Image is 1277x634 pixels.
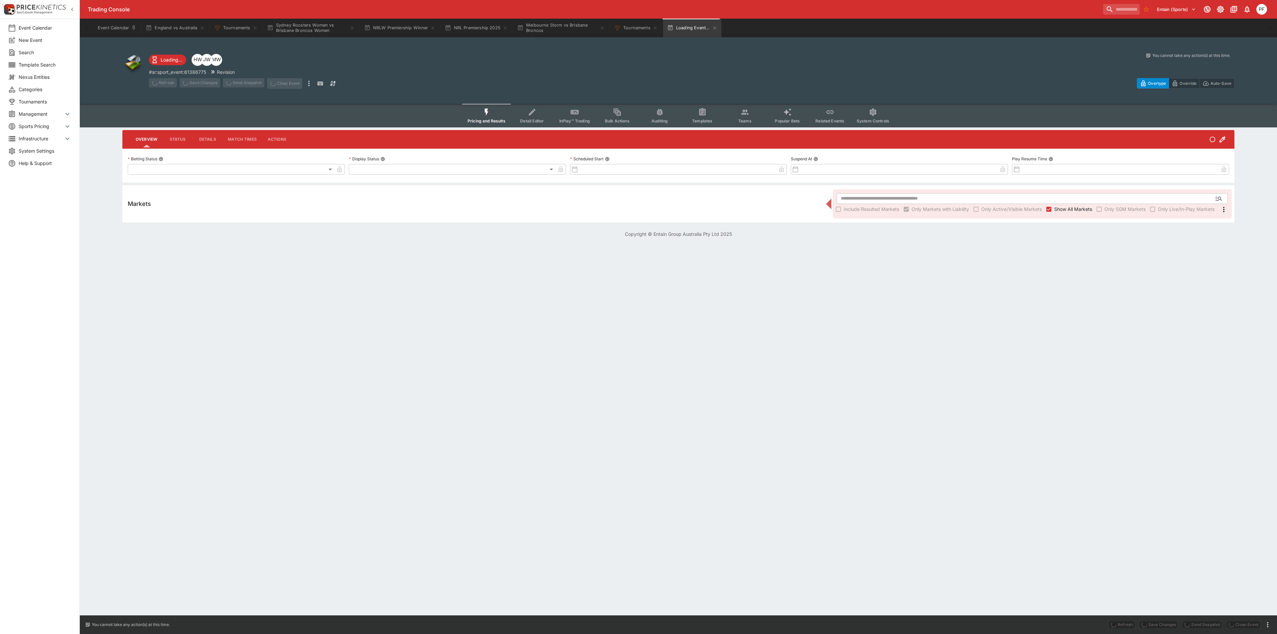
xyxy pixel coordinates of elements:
img: other.png [122,53,144,74]
span: Nexus Entities [19,74,71,80]
p: Play Resume Time [1012,156,1047,162]
button: Tournaments [610,19,662,37]
button: more [1264,621,1272,629]
span: Only Live/In-Play Markets [1158,206,1214,213]
div: Peter Fairgrieve [1256,4,1267,15]
span: Sports Pricing [19,123,64,130]
button: No Bookmarks [1141,4,1152,15]
button: Connected to PK [1201,3,1213,15]
button: Details [193,131,222,147]
button: Sydney Roosters Women vs Brisbane Broncos Women [263,19,359,37]
button: Betting Status [159,157,163,161]
button: Suspend At [813,157,818,161]
button: Overview [130,131,163,147]
button: Status [163,131,193,147]
button: Loading Event... [663,19,721,37]
button: Select Tenant [1153,4,1200,15]
span: Tournaments [19,98,71,105]
div: Trading Console [88,6,1100,13]
span: Management [19,110,64,117]
span: System Settings [19,147,71,154]
p: Suspend At [791,156,812,162]
span: Include Resulted Markets [844,206,899,213]
h5: Markets [128,200,151,208]
img: PriceKinetics [17,5,66,10]
div: Harry Walker [192,54,204,66]
button: Scheduled Start [605,157,610,161]
button: Toggle light/dark mode [1214,3,1226,15]
button: Override [1169,78,1200,88]
p: Copyright © Entain Group Australia Pty Ltd 2025 [80,231,1277,238]
span: Template Search [19,61,71,68]
span: Detail Editor [520,118,544,123]
span: Bulk Actions [605,118,630,123]
button: Match Times [222,131,262,147]
span: Show All Markets [1054,206,1092,213]
button: Actions [262,131,292,147]
div: Michael Wilczynski [210,54,222,66]
p: Display Status [349,156,379,162]
button: Display Status [380,157,385,161]
span: Related Events [815,118,844,123]
p: You cannot take any action(s) at this time. [1152,53,1230,59]
img: Sportsbook Management [17,11,53,14]
span: Only Markets with Liability [912,206,969,213]
button: Notifications [1241,3,1253,15]
button: Documentation [1228,3,1240,15]
span: Teams [738,118,752,123]
button: Open [1213,193,1225,205]
button: Melbourne Storm vs Brisbane Broncos [513,19,609,37]
p: Overtype [1148,80,1166,87]
span: System Controls [857,118,889,123]
span: Event Calendar [19,24,71,31]
span: Search [19,49,71,56]
span: Auditing [651,118,668,123]
button: Play Resume Time [1049,157,1053,161]
span: Only Active/Visible Markets [981,206,1042,213]
input: search [1103,4,1140,15]
p: You cannot take any action(s) at this time. [92,622,170,628]
svg: More [1220,206,1228,214]
span: Infrastructure [19,135,64,142]
button: Tournaments [210,19,262,37]
p: Scheduled Start [570,156,604,162]
p: Betting Status [128,156,157,162]
button: Peter Fairgrieve [1254,2,1269,17]
span: Templates [692,118,712,123]
span: InPlay™ Trading [559,118,590,123]
p: Revision [217,69,235,76]
button: England vs Australia [142,19,209,37]
span: Help & Support [19,160,71,167]
span: Categories [19,86,71,93]
span: Only SGM Markets [1104,206,1146,213]
p: Override [1180,80,1197,87]
div: Start From [1137,78,1234,88]
button: Overtype [1137,78,1169,88]
span: Pricing and Results [468,118,505,123]
button: NRL Premiership 2025 [441,19,511,37]
button: more [305,78,313,89]
p: Loading... [161,56,182,63]
span: New Event [19,37,71,44]
p: Copy To Clipboard [149,69,206,76]
img: PriceKinetics Logo [2,3,15,16]
button: NRLW Premiership Winner [360,19,440,37]
button: Event Calendar [94,19,140,37]
p: Auto-Save [1210,80,1231,87]
div: Event type filters [462,104,895,127]
span: Popular Bets [775,118,800,123]
div: Justin Walsh [201,54,213,66]
button: Auto-Save [1200,78,1234,88]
